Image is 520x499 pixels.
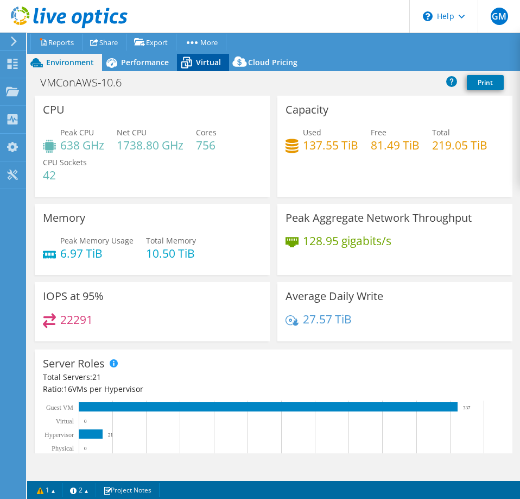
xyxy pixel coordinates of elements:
h3: IOPS at 95% [43,290,104,302]
span: Cores [196,127,217,138]
text: 0 [84,446,87,451]
span: GM [491,8,508,25]
text: Hypervisor [45,431,74,439]
text: 0 [84,419,87,424]
a: Project Notes [96,483,160,497]
span: Performance [121,57,169,67]
a: 2 [62,483,96,497]
h4: 42 [43,169,87,181]
a: Export [126,34,176,51]
h3: Capacity [286,104,328,116]
h4: 756 [196,139,217,151]
span: Free [371,127,386,138]
svg: \n [423,11,433,21]
span: 16 [64,384,72,394]
text: 21 [108,432,113,438]
h3: CPU [43,104,65,116]
h4: 128.95 gigabits/s [303,235,391,247]
h3: Memory [43,212,85,224]
span: 21 [92,372,101,382]
a: Print [467,75,504,90]
text: Guest VM [46,404,73,411]
h4: 6.97 TiB [60,247,134,259]
text: Virtual [56,417,74,425]
h4: 27.57 TiB [303,313,352,325]
span: Environment [46,57,94,67]
span: CPU Sockets [43,157,87,167]
div: Total Servers: [43,371,274,383]
span: Total [432,127,450,138]
a: 1 [29,483,63,497]
text: 337 [463,405,471,410]
span: Used [303,127,321,138]
h4: 10.50 TiB [146,247,196,259]
h4: 81.49 TiB [371,139,420,151]
h4: 1738.80 GHz [117,139,183,151]
a: Reports [30,34,83,51]
h3: Average Daily Write [286,290,383,302]
span: Peak CPU [60,127,94,138]
span: Net CPU [117,127,147,138]
span: Virtual [196,57,221,67]
h4: 137.55 TiB [303,139,358,151]
div: Ratio: VMs per Hypervisor [43,383,504,395]
span: Cloud Pricing [248,57,297,67]
h3: Server Roles [43,358,105,370]
a: More [176,34,226,51]
h4: 22291 [60,314,93,326]
h3: Peak Aggregate Network Throughput [286,212,472,224]
h4: 219.05 TiB [432,139,487,151]
h1: VMConAWS-10.6 [35,77,138,89]
span: Total Memory [146,235,196,246]
text: Physical [52,445,74,452]
h4: 638 GHz [60,139,104,151]
a: Share [82,34,126,51]
span: Peak Memory Usage [60,235,134,246]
